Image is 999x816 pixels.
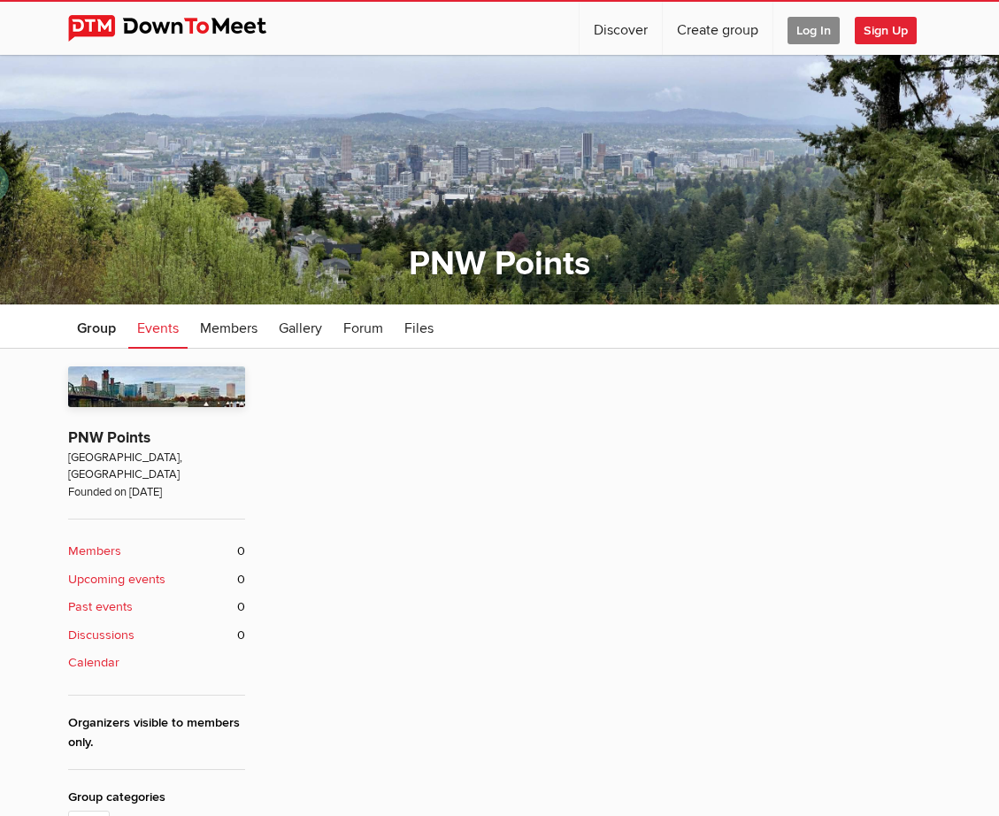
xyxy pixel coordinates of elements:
a: PNW Points [409,243,590,284]
span: Gallery [279,319,322,337]
a: Log In [773,2,854,55]
img: DownToMeet [68,15,294,42]
b: Discussions [68,626,134,645]
span: 0 [237,570,245,589]
span: 0 [237,597,245,617]
b: Members [68,542,121,561]
span: Members [200,319,257,337]
span: 0 [237,542,245,561]
a: Past events 0 [68,597,245,617]
span: Log In [788,17,840,44]
a: Forum [334,304,392,349]
a: Gallery [270,304,331,349]
a: Files [396,304,442,349]
span: [GEOGRAPHIC_DATA], [GEOGRAPHIC_DATA] [68,450,245,484]
a: Discussions 0 [68,626,245,645]
a: Discover [580,2,662,55]
span: Founded on [DATE] [68,484,245,501]
span: 0 [237,626,245,645]
a: Group [68,304,125,349]
a: Events [128,304,188,349]
img: PNW Points [68,366,245,407]
a: PNW Points [68,428,150,447]
span: Events [137,319,179,337]
a: Create group [663,2,772,55]
span: Sign Up [855,17,917,44]
b: Upcoming events [68,570,165,589]
span: Group [77,319,116,337]
a: Calendar [68,653,245,673]
span: Files [404,319,434,337]
a: Sign Up [855,2,931,55]
b: Past events [68,597,133,617]
div: Organizers visible to members only. [68,713,245,751]
b: Calendar [68,653,119,673]
a: Members 0 [68,542,245,561]
div: Group categories [68,788,245,807]
a: Upcoming events 0 [68,570,245,589]
a: Members [191,304,266,349]
span: Forum [343,319,383,337]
